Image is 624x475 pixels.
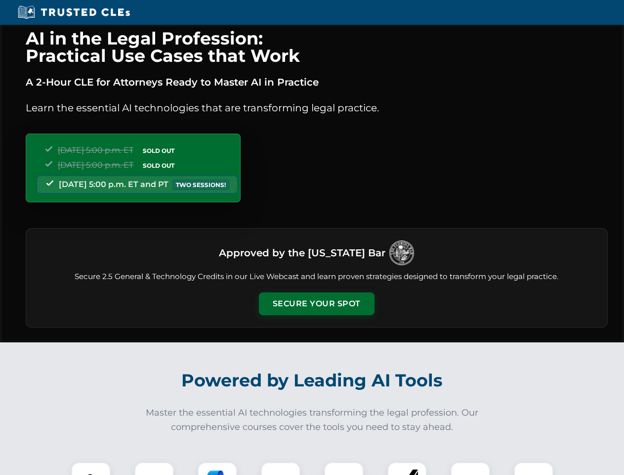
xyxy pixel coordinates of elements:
h3: Approved by the [US_STATE] Bar [219,244,385,262]
p: Secure 2.5 General & Technology Credits in our Live Webcast and learn proven strategies designed ... [38,271,595,283]
h2: Powered by Leading AI Tools [39,363,586,398]
span: SOLD OUT [139,160,178,171]
img: Logo [389,240,414,265]
p: Learn the essential AI technologies that are transforming legal practice. [26,100,608,116]
img: Trusted CLEs [15,5,133,20]
span: SOLD OUT [139,145,178,156]
span: [DATE] 5:00 p.m. ET [58,145,133,155]
p: A 2-Hour CLE for Attorneys Ready to Master AI in Practice [26,74,608,90]
span: [DATE] 5:00 p.m. ET [58,160,133,170]
p: Master the essential AI technologies transforming the legal profession. Our comprehensive courses... [139,406,485,434]
h1: AI in the Legal Profession: Practical Use Cases that Work [26,30,608,64]
button: Secure Your Spot [259,292,374,315]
